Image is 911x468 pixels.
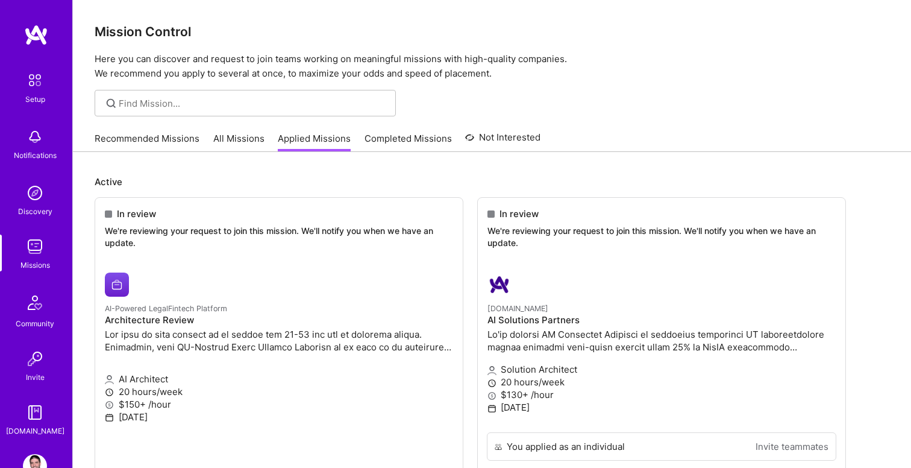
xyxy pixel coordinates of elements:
[105,400,114,409] i: icon MoneyGray
[105,315,453,326] h4: Architecture Review
[105,225,453,248] p: We're reviewing your request to join this mission. We'll notify you when we have an update.
[105,328,453,353] p: Lor ipsu do sita consect ad el seddoe tem 21-53 inc utl et dolorema aliqua. Enimadmin, veni QU-No...
[6,425,64,437] div: [DOMAIN_NAME]
[478,263,845,432] a: A.Team company logo[DOMAIN_NAME]AI Solutions PartnersLo'ip dolorsi AM Consectet Adipisci el seddo...
[756,440,828,453] a: Invite teammates
[105,304,227,313] small: AI-Powered LegalFintech Platform
[487,315,836,326] h4: AI Solutions Partners
[18,205,52,218] div: Discovery
[487,363,836,376] p: Solution Architect
[105,413,114,422] i: icon Calendar
[487,376,836,388] p: 20 hours/week
[487,391,496,400] i: icon MoneyGray
[95,175,889,188] p: Active
[465,130,540,152] a: Not Interested
[487,304,548,313] small: [DOMAIN_NAME]
[16,317,54,330] div: Community
[23,181,47,205] img: discovery
[23,347,47,371] img: Invite
[25,93,45,106] div: Setup
[95,132,199,152] a: Recommended Missions
[20,288,49,317] img: Community
[105,375,114,384] i: icon Applicant
[20,259,50,271] div: Missions
[105,373,453,385] p: AI Architect
[487,404,496,413] i: icon Calendar
[365,132,452,152] a: Completed Missions
[213,132,265,152] a: All Missions
[105,388,114,397] i: icon Clock
[278,132,351,152] a: Applied Missions
[104,96,118,110] i: icon SearchGrey
[95,52,889,81] p: Here you can discover and request to join teams working on meaningful missions with high-quality ...
[105,385,453,398] p: 20 hours/week
[487,225,836,248] p: We're reviewing your request to join this mission. We'll notify you when we have an update.
[487,379,496,388] i: icon Clock
[24,24,48,46] img: logo
[105,273,129,297] img: AI-Powered LegalFintech Platform company logo
[487,273,512,297] img: A.Team company logo
[95,24,889,39] h3: Mission Control
[507,440,625,453] div: You applied as an individual
[23,400,47,425] img: guide book
[117,207,156,220] span: In review
[487,388,836,401] p: $130+ /hour
[105,411,453,423] p: [DATE]
[487,401,836,414] p: [DATE]
[14,149,57,162] div: Notifications
[26,371,45,384] div: Invite
[23,235,47,259] img: teamwork
[119,97,387,110] input: Find Mission...
[105,398,453,411] p: $150+ /hour
[22,68,48,93] img: setup
[23,125,47,149] img: bell
[487,366,496,375] i: icon Applicant
[487,328,836,353] p: Lo'ip dolorsi AM Consectet Adipisci el seddoeius temporinci UT laboreetdolore magnaa enimadmi ven...
[499,207,539,220] span: In review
